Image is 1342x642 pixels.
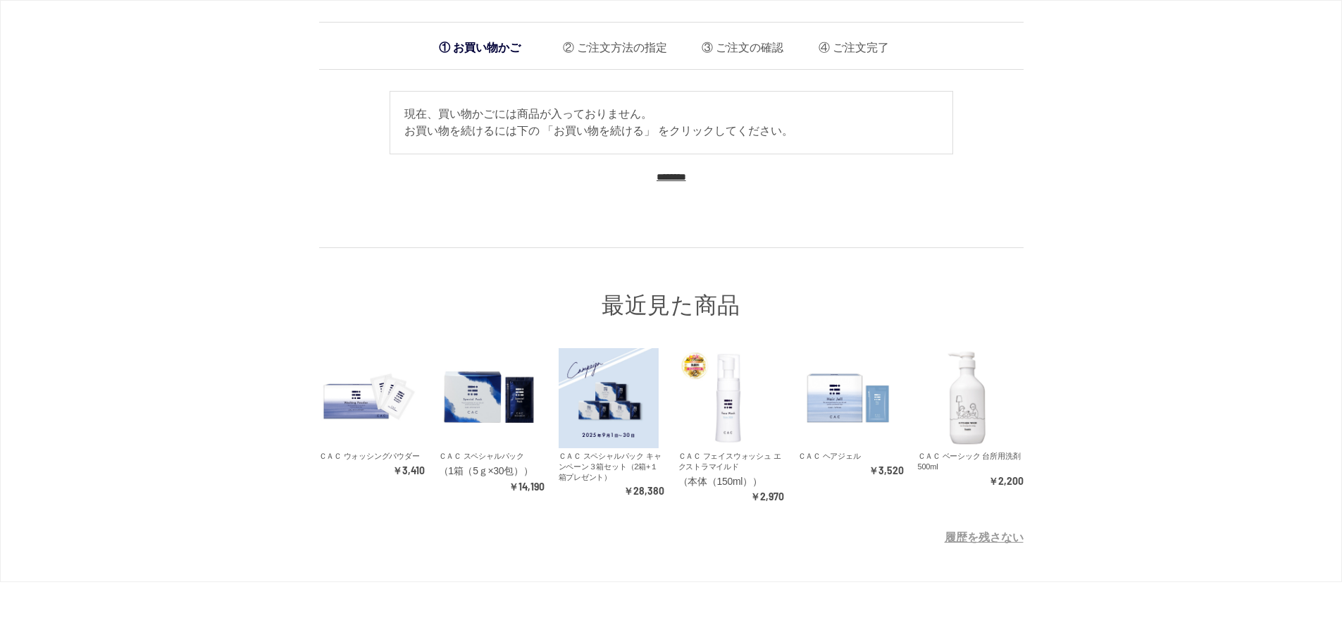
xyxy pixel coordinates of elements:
[918,348,1024,448] a: ＣＡＣ ベーシック 台所用洗剤 500ml
[691,30,783,58] li: ご注文の確認
[918,475,1024,488] div: ￥2,200
[439,481,545,494] div: ￥14,190
[439,452,524,460] a: ＣＡＣ スペシャルパック
[559,348,664,448] a: ＣＡＣ スペシャルパック キャンペーン３箱セット（2箱+１箱プレゼント）
[918,452,1021,471] a: ＣＡＣ ベーシック 台所用洗剤 500ml
[798,452,861,460] a: ＣＡＣ ヘアジェル
[439,348,545,448] a: ＣＡＣ スペシャルパック
[319,464,425,478] div: ￥3,410
[432,33,528,62] li: お買い物かご
[678,348,778,448] img: ＣＡＣ フェイスウォッシュ エクストラマイルド
[678,348,784,448] a: ＣＡＣ フェイスウォッシュ エクストラマイルド
[808,30,889,58] li: ご注文完了
[390,91,953,154] div: 現在、買い物かごには商品が入っておりません。 お買い物を続けるには下の 「お買い物を続ける」 をクリックしてください。
[798,348,898,448] img: ＣＡＣ ヘアジェル
[678,452,781,471] a: ＣＡＣ フェイスウォッシュ エクストラマイルド
[439,464,545,478] div: （1箱（5ｇ×30包））
[559,485,664,498] div: ￥28,380
[319,247,1024,321] div: 最近見た商品
[798,464,904,478] div: ￥3,520
[918,348,1018,448] img: ＣＡＣ ベーシック 台所用洗剤 500ml
[319,452,420,460] a: ＣＡＣ ウォッシングパウダー
[439,348,539,448] img: ＣＡＣ スペシャルパック
[319,348,425,448] a: ＣＡＣ ウォッシングパウダー
[559,452,661,481] a: ＣＡＣ スペシャルパック キャンペーン３箱セット（2箱+１箱プレゼント）
[552,30,667,58] li: ご注文方法の指定
[319,348,419,448] img: ＣＡＣ ウォッシングパウダー
[945,531,1024,543] a: 履歴を残さない
[678,490,784,504] div: ￥2,970
[798,348,904,448] a: ＣＡＣ ヘアジェル
[678,475,784,488] div: （本体（150ml））
[559,348,659,448] img: ＣＡＣ スペシャルパック キャンペーン３箱セット（2箱+１箱プレゼント）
